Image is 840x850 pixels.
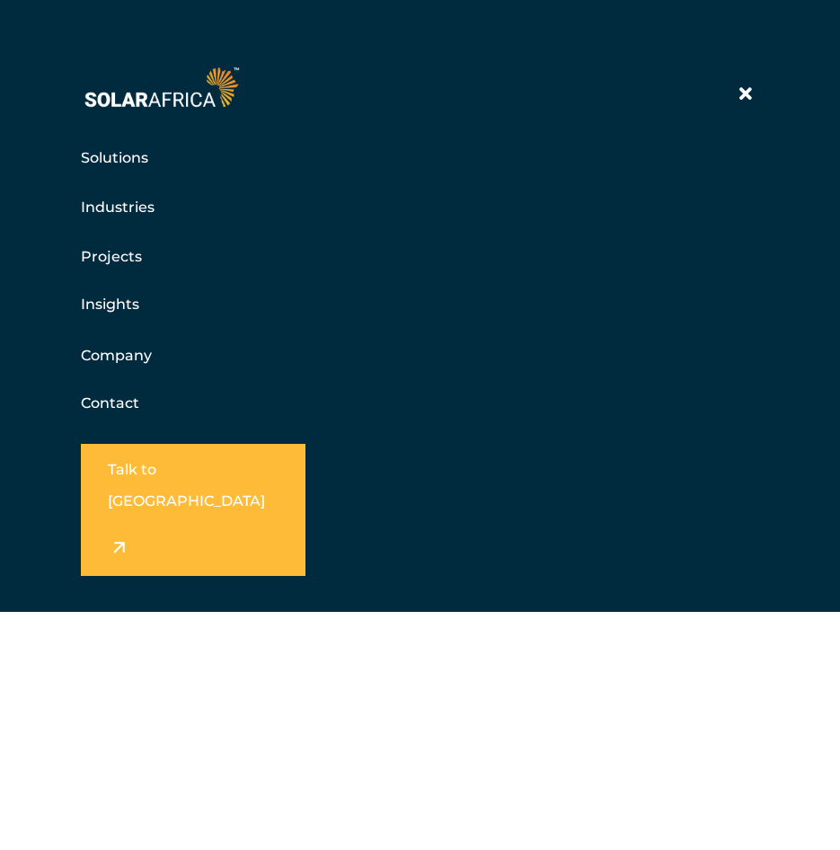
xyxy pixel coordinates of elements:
a: Solutions [81,146,148,169]
a: Industries [81,196,155,218]
a: Contact [81,394,139,412]
a: Insights [81,296,139,313]
a: Company [81,344,152,367]
a: Projects [81,245,142,268]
